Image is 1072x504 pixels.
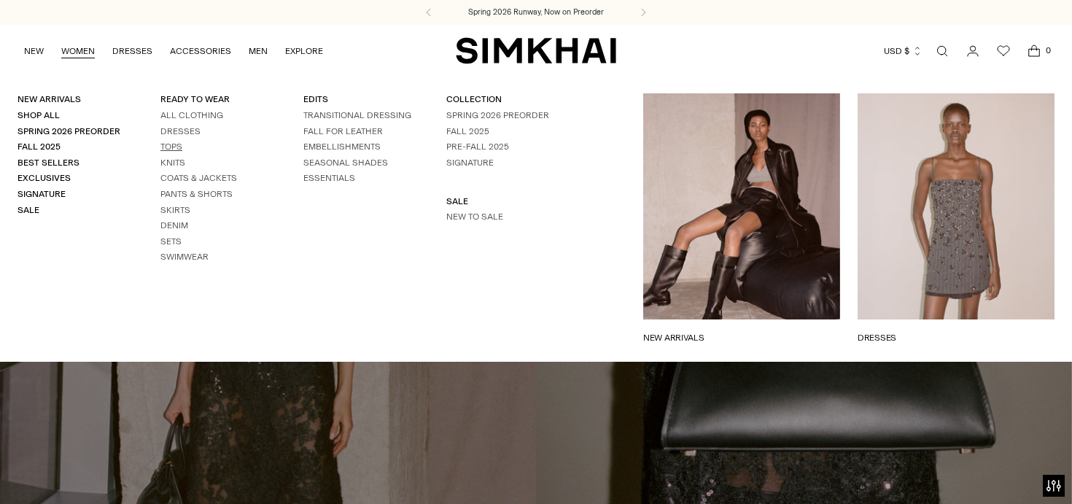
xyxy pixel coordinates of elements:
[468,7,604,18] a: Spring 2026 Runway, Now on Preorder
[1019,36,1049,66] a: Open cart modal
[285,35,323,67] a: EXPLORE
[170,35,231,67] a: ACCESSORIES
[456,36,616,65] a: SIMKHAI
[112,35,152,67] a: DRESSES
[958,36,987,66] a: Go to the account page
[24,35,44,67] a: NEW
[249,35,268,67] a: MEN
[928,36,957,66] a: Open search modal
[61,35,95,67] a: WOMEN
[989,36,1018,66] a: Wishlist
[884,35,923,67] button: USD $
[1041,44,1054,57] span: 0
[12,449,147,492] iframe: Sign Up via Text for Offers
